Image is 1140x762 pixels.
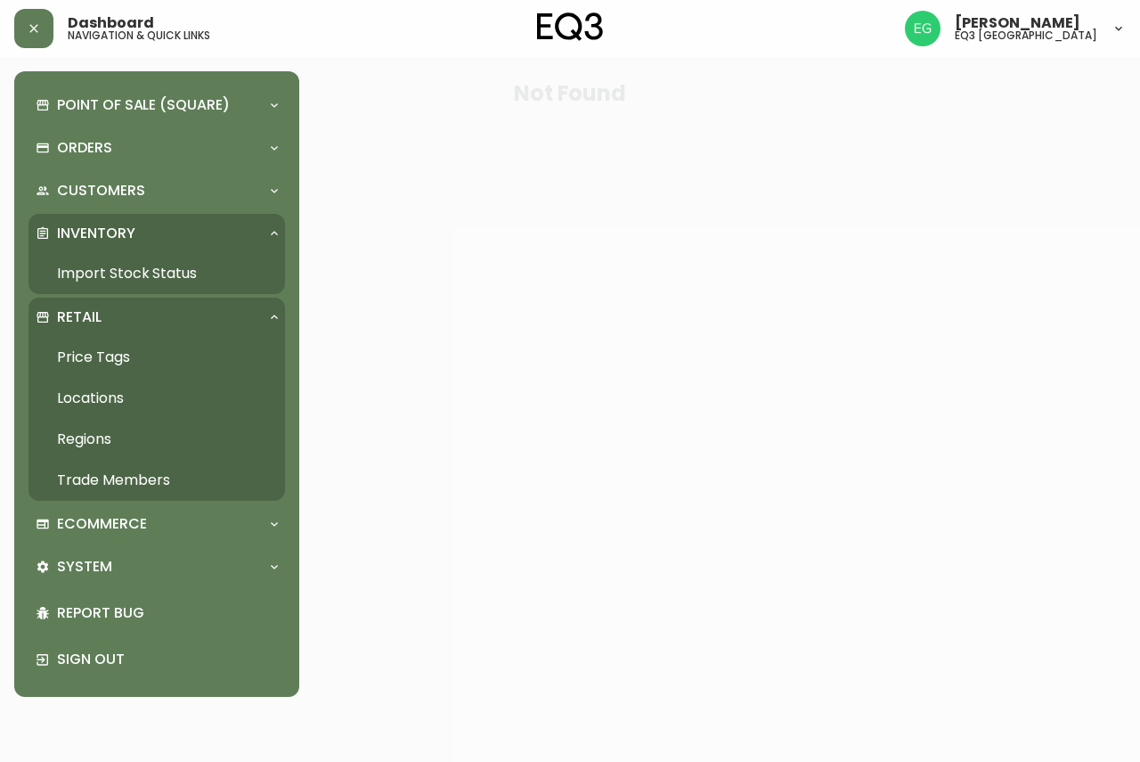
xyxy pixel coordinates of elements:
[28,636,285,683] div: Sign Out
[28,378,285,419] a: Locations
[57,557,112,577] p: System
[57,224,135,243] p: Inventory
[68,30,210,41] h5: navigation & quick links
[57,514,147,534] p: Ecommerce
[57,138,112,158] p: Orders
[28,86,285,125] div: Point of Sale (Square)
[955,30,1097,41] h5: eq3 [GEOGRAPHIC_DATA]
[537,12,603,41] img: logo
[57,181,145,201] p: Customers
[28,214,285,253] div: Inventory
[28,547,285,586] div: System
[28,337,285,378] a: Price Tags
[68,16,154,30] span: Dashboard
[28,171,285,210] div: Customers
[57,307,102,327] p: Retail
[28,590,285,636] div: Report Bug
[28,128,285,168] div: Orders
[28,419,285,460] a: Regions
[28,253,285,294] a: Import Stock Status
[28,460,285,501] a: Trade Members
[57,95,230,115] p: Point of Sale (Square)
[28,298,285,337] div: Retail
[28,504,285,544] div: Ecommerce
[955,16,1080,30] span: [PERSON_NAME]
[57,650,278,669] p: Sign Out
[57,603,278,623] p: Report Bug
[905,11,940,46] img: db11c1629862fe82d63d0774b1b54d2b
